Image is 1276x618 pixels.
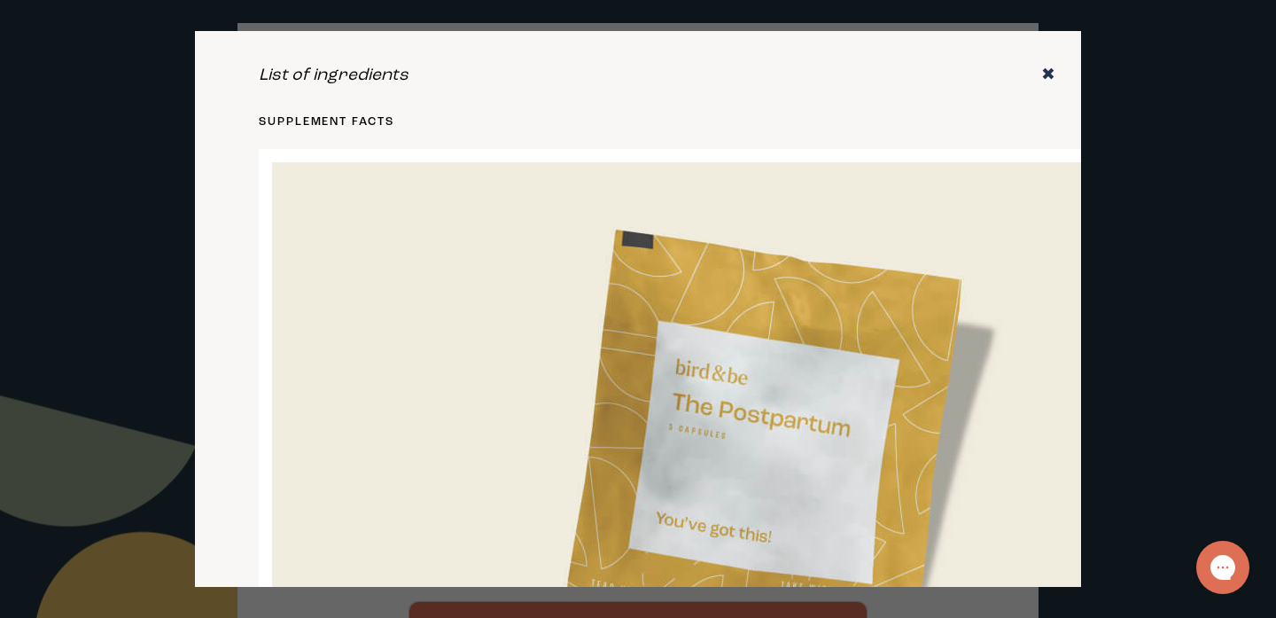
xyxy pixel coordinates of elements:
[259,113,1017,130] h5: supplement facts
[1041,66,1055,84] i: ✖
[1187,535,1258,600] iframe: Gorgias live chat messenger
[1041,63,1055,88] button: ✖
[259,63,408,88] em: List of ingredients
